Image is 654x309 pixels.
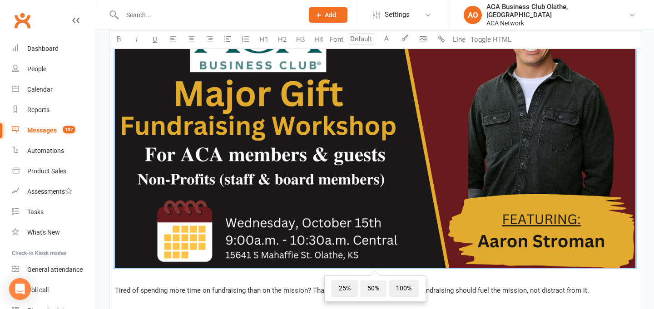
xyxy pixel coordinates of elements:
span: 107 [63,126,75,133]
a: Tasks [12,202,96,222]
a: Automations [12,141,96,161]
span: U [153,35,157,44]
div: Product Sales [27,167,66,175]
span: Tired of spending more time on fundraising than on the mission? That’s backwards and you know it.... [115,286,589,294]
a: Reports [12,100,96,120]
a: What's New [12,222,96,243]
span: Add [325,11,336,19]
div: General attendance [27,266,83,273]
span: 50% [360,280,386,297]
a: Product Sales [12,161,96,181]
div: AO [464,6,482,24]
div: Reports [27,106,50,113]
div: Automations [27,147,64,154]
button: H3 [291,30,309,49]
a: Calendar [12,79,96,100]
div: ACA Business Club Olathe, [GEOGRAPHIC_DATA] [486,3,629,19]
button: A [377,30,396,49]
div: Dashboard [27,45,59,52]
span: Settings [385,5,410,25]
button: Line [450,30,468,49]
div: Assessments [27,188,72,195]
div: People [27,65,46,73]
button: U [146,30,164,49]
div: ACA Network [486,19,629,27]
button: H2 [273,30,291,49]
button: Add [309,7,347,23]
div: What's New [27,229,60,236]
input: Default [348,33,375,45]
span: 25% [332,280,358,297]
a: Assessments [12,181,96,202]
input: Search... [119,9,297,21]
div: Tasks [27,208,44,216]
a: General attendance kiosk mode [12,260,96,280]
a: Roll call [12,280,96,300]
div: Messages [27,127,57,134]
a: Dashboard [12,39,96,59]
button: H4 [309,30,327,49]
div: Roll call [27,286,49,294]
div: Calendar [27,86,53,93]
a: People [12,59,96,79]
div: Open Intercom Messenger [9,278,31,300]
button: Font [327,30,346,49]
button: Toggle HTML [468,30,514,49]
span: 100% [389,280,419,297]
a: Messages 107 [12,120,96,141]
button: H1 [255,30,273,49]
a: Clubworx [11,9,34,32]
